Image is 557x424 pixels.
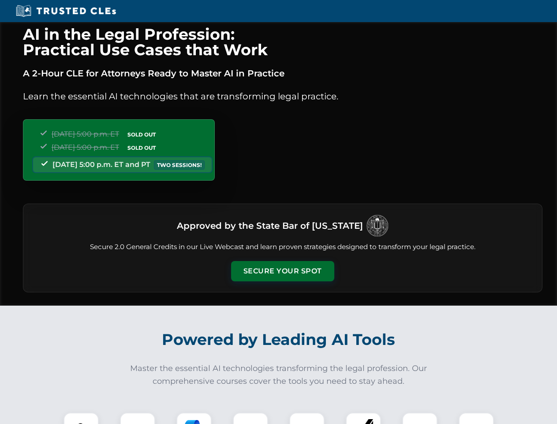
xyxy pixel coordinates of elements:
h3: Approved by the State Bar of [US_STATE] [177,218,363,234]
span: SOLD OUT [124,130,159,139]
p: Learn the essential AI technologies that are transforming legal practice. [23,89,542,103]
h2: Powered by Leading AI Tools [34,324,523,355]
button: Secure Your Spot [231,261,334,281]
span: [DATE] 5:00 p.m. ET [52,130,119,138]
h1: AI in the Legal Profession: Practical Use Cases that Work [23,26,542,57]
img: Trusted CLEs [13,4,119,18]
p: Master the essential AI technologies transforming the legal profession. Our comprehensive courses... [124,362,433,388]
p: Secure 2.0 General Credits in our Live Webcast and learn proven strategies designed to transform ... [34,242,531,252]
img: Logo [366,215,389,237]
span: [DATE] 5:00 p.m. ET [52,143,119,151]
span: SOLD OUT [124,143,159,152]
p: A 2-Hour CLE for Attorneys Ready to Master AI in Practice [23,66,542,80]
